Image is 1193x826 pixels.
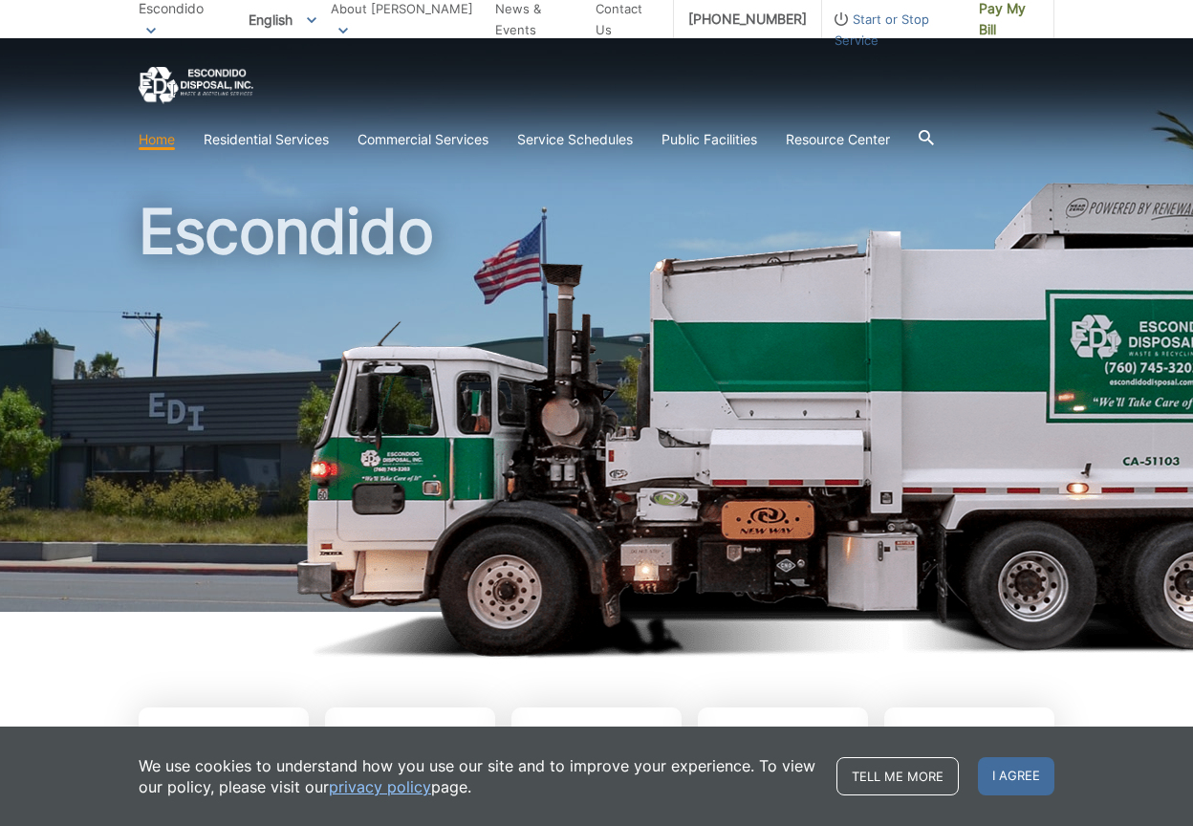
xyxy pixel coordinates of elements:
a: Public Facilities [662,129,757,150]
a: Residential Services [204,129,329,150]
a: EDCD logo. Return to the homepage. [139,67,253,104]
p: We use cookies to understand how you use our site and to improve your experience. To view our pol... [139,755,817,797]
span: English [234,4,331,35]
a: Commercial Services [358,129,488,150]
a: Home [139,129,175,150]
a: privacy policy [329,776,431,797]
a: Resource Center [786,129,890,150]
h1: Escondido [139,201,1054,620]
a: Service Schedules [517,129,633,150]
a: Tell me more [836,757,959,795]
span: I agree [978,757,1054,795]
